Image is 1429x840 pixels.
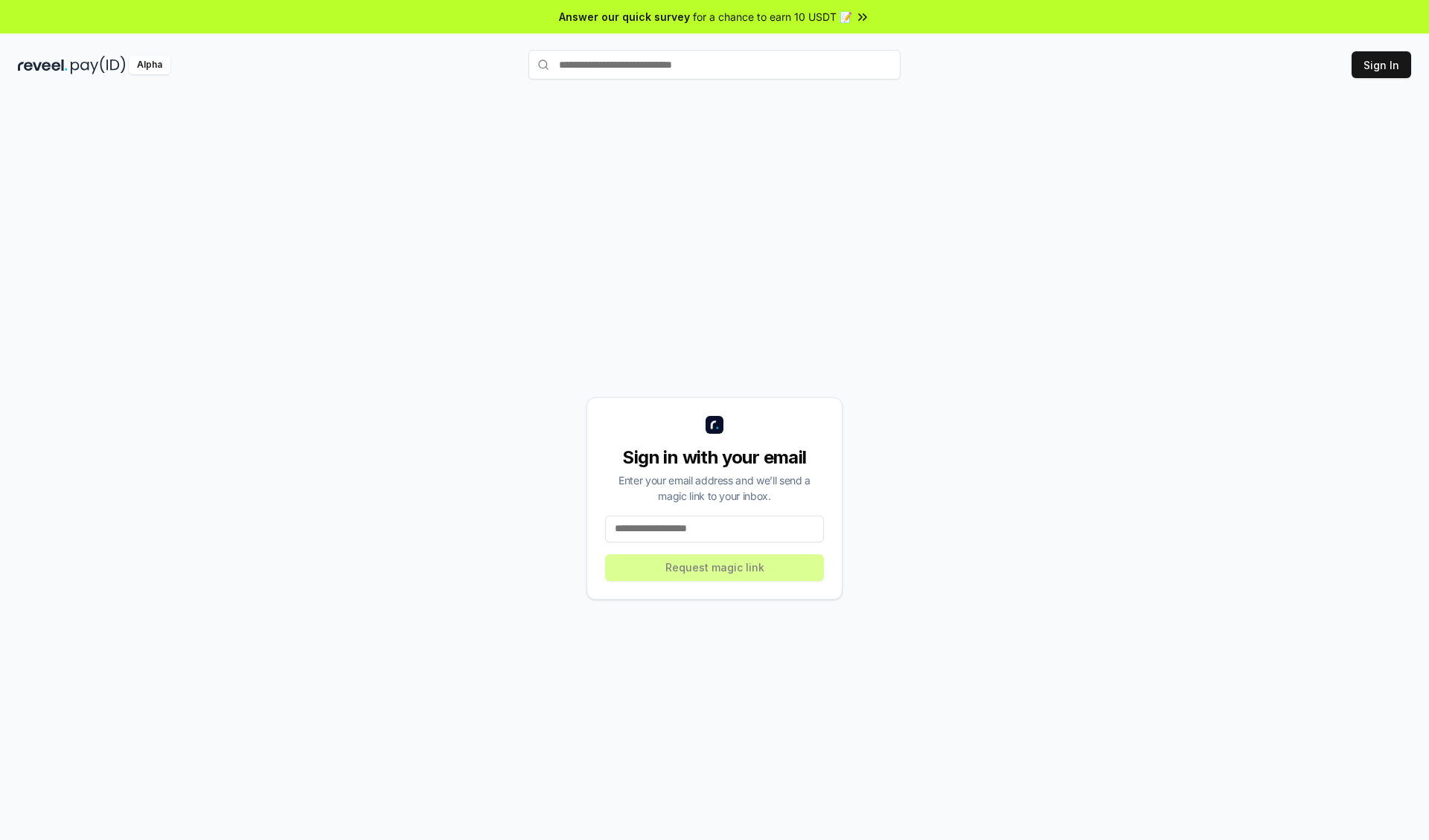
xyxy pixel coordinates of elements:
span: Answer our quick survey [559,9,690,25]
img: reveel_dark [18,56,68,74]
div: Enter your email address and we’ll send a magic link to your inbox. [605,472,824,504]
span: for a chance to earn 10 USDT 📝 [693,9,852,25]
img: pay_id [71,56,126,74]
button: Sign In [1352,51,1411,78]
img: logo_small [706,416,723,434]
div: Alpha [129,56,170,74]
div: Sign in with your email [605,446,824,469]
